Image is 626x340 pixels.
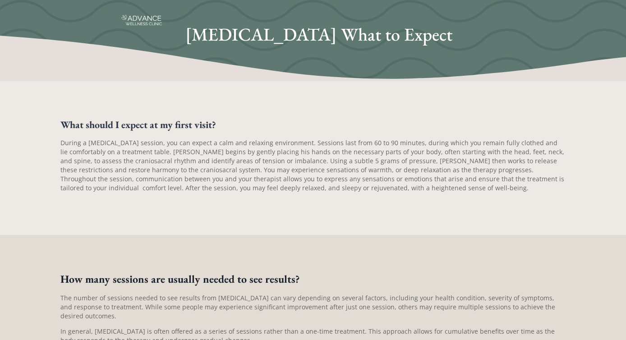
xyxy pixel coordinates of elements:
[121,15,162,25] img: ADVANCE WELLNESS CLINIC-350
[60,117,566,132] h4: What should I expect at my first visit?
[60,271,566,287] h3: How many sessions are usually needed to see results?
[60,138,566,193] p: During a [MEDICAL_DATA] session, you can expect a calm and relaxing environment. Sessions last fr...
[60,294,566,321] p: The number of sessions needed to see results from [MEDICAL_DATA] can vary depending on several fa...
